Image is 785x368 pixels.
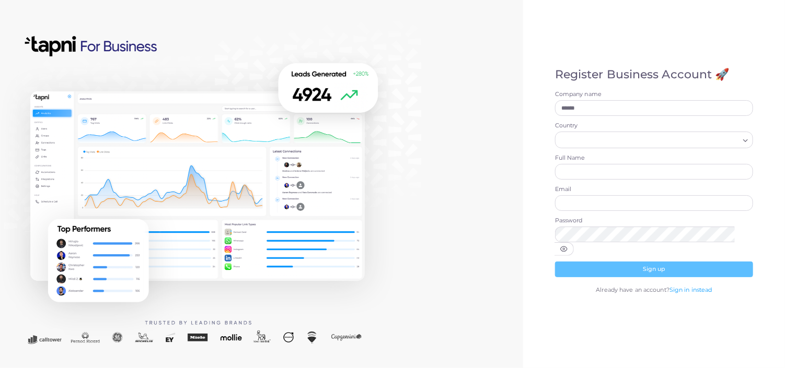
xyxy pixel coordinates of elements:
[560,135,740,146] input: Search for option
[555,262,754,277] button: Sign up
[555,185,754,194] label: Email
[555,132,754,148] div: Search for option
[669,286,712,293] a: Sign in instead
[596,286,670,293] span: Already have an account?
[555,217,754,225] label: Password
[555,122,754,130] label: Country
[555,90,754,99] label: Company name
[555,154,754,162] label: Full Name
[555,68,754,81] h4: Register Business Account 🚀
